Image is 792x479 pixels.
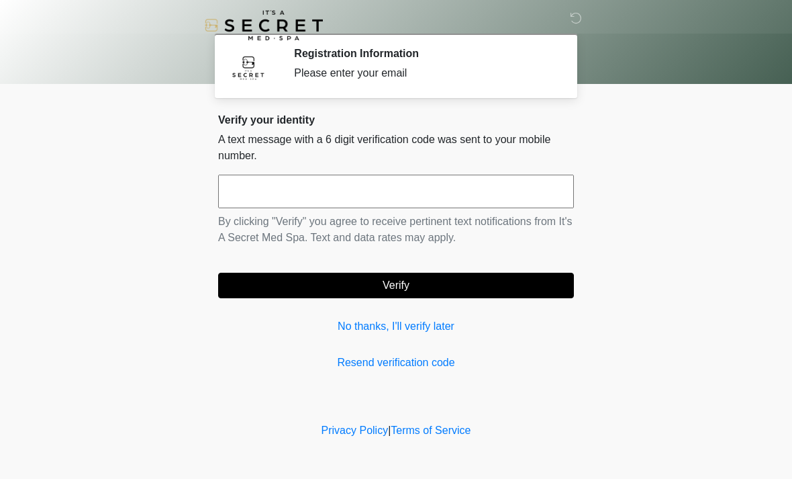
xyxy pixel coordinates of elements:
[294,47,554,60] h2: Registration Information
[218,318,574,335] a: No thanks, I'll verify later
[228,47,268,87] img: Agent Avatar
[218,214,574,246] p: By clicking "Verify" you agree to receive pertinent text notifications from It's A Secret Med Spa...
[391,425,471,436] a: Terms of Service
[321,425,389,436] a: Privacy Policy
[218,355,574,371] a: Resend verification code
[218,114,574,126] h2: Verify your identity
[218,273,574,298] button: Verify
[205,10,323,40] img: It's A Secret Med Spa Logo
[294,65,554,81] div: Please enter your email
[218,132,574,164] p: A text message with a 6 digit verification code was sent to your mobile number.
[388,425,391,436] a: |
